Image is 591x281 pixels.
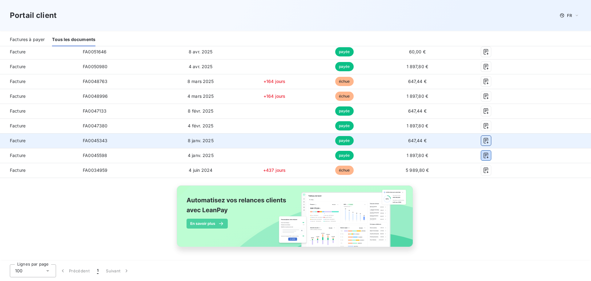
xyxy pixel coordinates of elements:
[83,79,107,84] span: FA0048763
[5,138,73,144] span: Facture
[93,264,102,277] button: 1
[188,153,214,158] span: 4 janv. 2025
[188,108,213,114] span: 8 févr. 2025
[171,182,420,258] img: banner
[52,33,95,46] div: Tous les documents
[189,64,213,69] span: 4 avr. 2025
[407,93,428,99] span: 1 897,80 €
[83,123,107,128] span: FA0047380
[10,10,57,21] h3: Portail client
[83,167,107,173] span: FA0034959
[567,13,572,18] span: FR
[10,33,45,46] div: Factures à payer
[15,268,22,274] span: 100
[335,77,354,86] span: échue
[5,123,73,129] span: Facture
[188,138,214,143] span: 8 janv. 2025
[335,62,354,71] span: payée
[408,108,427,114] span: 647,44 €
[83,153,107,158] span: FA0045598
[56,264,93,277] button: Précédent
[187,79,214,84] span: 8 mars 2025
[335,121,354,130] span: payée
[263,167,286,173] span: +437 jours
[189,49,213,54] span: 8 avr. 2025
[97,268,98,274] span: 1
[5,108,73,114] span: Facture
[335,47,354,56] span: payée
[406,167,429,173] span: 5 989,80 €
[335,136,354,145] span: payée
[409,49,426,54] span: 60,00 €
[83,138,107,143] span: FA0045343
[263,93,286,99] span: +164 jours
[263,79,286,84] span: +164 jours
[407,153,428,158] span: 1 897,80 €
[408,79,427,84] span: 647,44 €
[407,64,428,69] span: 1 897,80 €
[335,166,354,175] span: échue
[335,92,354,101] span: échue
[5,93,73,99] span: Facture
[187,93,214,99] span: 4 mars 2025
[188,123,213,128] span: 4 févr. 2025
[335,106,354,116] span: payée
[102,264,133,277] button: Suivant
[5,152,73,159] span: Facture
[83,49,107,54] span: FA0051646
[83,108,107,114] span: FA0047133
[5,64,73,70] span: Facture
[408,138,427,143] span: 647,44 €
[83,93,108,99] span: FA0048996
[5,78,73,85] span: Facture
[189,167,212,173] span: 4 juin 2024
[407,123,428,128] span: 1 897,80 €
[83,64,107,69] span: FA0050980
[5,167,73,173] span: Facture
[335,151,354,160] span: payée
[5,49,73,55] span: Facture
